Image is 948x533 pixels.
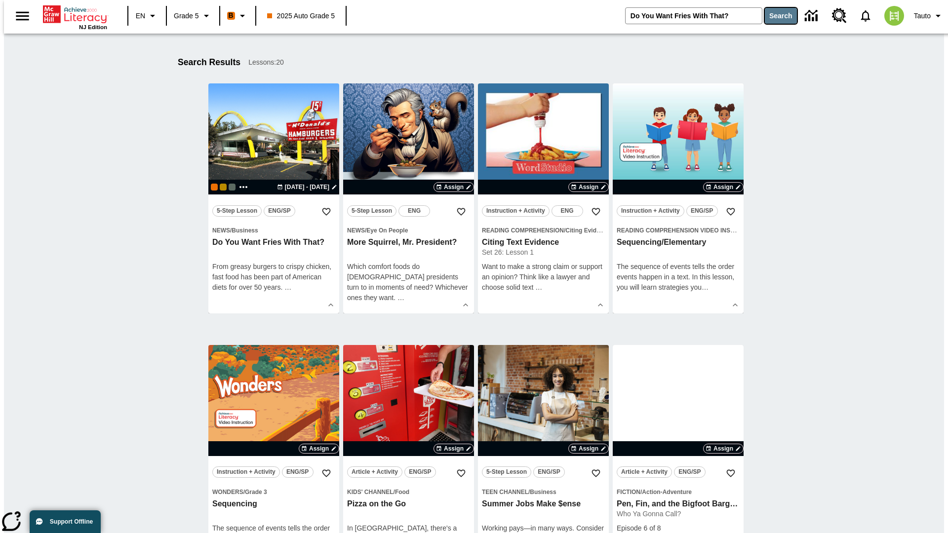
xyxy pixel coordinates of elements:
span: Tauto [914,11,931,21]
span: [DATE] - [DATE] [285,183,329,191]
span: ENG/SP [409,467,431,477]
button: 5-Step Lesson [482,466,531,478]
input: search field [626,8,762,24]
span: ENG/SP [538,467,560,477]
span: Citing Evidence [565,227,610,234]
button: Assign Choose Dates [703,444,744,454]
button: Show Details [593,298,608,312]
span: / [564,227,565,234]
span: … [397,294,404,302]
span: NJ Edition [79,24,107,30]
button: Sep 08 - Sep 08 Choose Dates [275,183,339,191]
button: Add to Favorites [722,203,740,221]
button: Add to Favorites [317,464,335,482]
button: Search [765,8,797,24]
button: Show Details [458,298,473,312]
button: Instruction + Activity [482,205,550,217]
span: Reading Comprehension Video Instruction [617,227,761,234]
span: Topic: Reading Comprehension/Citing Evidence [482,225,605,235]
div: Current Class [211,184,218,190]
a: Resource Center, Will open in new tab [826,2,853,29]
span: Assign [309,444,329,453]
span: Topic: News/Eye On People [347,225,470,235]
span: Grade 3 [245,489,267,495]
span: Topic: Reading Comprehension Video Instruction/null [617,225,740,235]
span: Instruction + Activity [217,467,276,477]
span: / [528,489,530,495]
h3: Citing Text Evidence [482,237,605,248]
button: Profile/Settings [910,7,948,25]
span: Business [232,227,258,234]
button: Add to Favorites [722,464,740,482]
button: ENG/SP [264,205,295,217]
button: ENG [398,205,430,217]
span: Grade 5 [174,11,199,21]
div: OL 2025 Auto Grade 6 [229,184,236,190]
button: Add to Favorites [587,464,605,482]
button: 5-Step Lesson [347,205,396,217]
div: lesson details [478,83,609,313]
h3: Pen, Fin, and the Bigfoot Bargain: Episode 6 [617,499,740,509]
span: ENG/SP [286,467,309,477]
button: Add to Favorites [452,464,470,482]
h3: More Squirrel, Mr. President? [347,237,470,248]
span: ENG [561,206,574,216]
span: / [640,489,642,495]
span: / [365,227,366,234]
button: Open side menu [8,1,37,31]
span: Support Offline [50,518,93,525]
button: Show Details [323,298,338,312]
span: Teen Channel [482,489,528,495]
span: News [347,227,365,234]
span: / [243,489,245,495]
span: Lessons : 20 [248,57,284,68]
button: Show Details [728,298,743,312]
button: ENG/SP [404,466,436,478]
h3: Sequencing [212,499,335,509]
button: ENG [552,205,583,217]
button: Assign Choose Dates [299,444,339,454]
button: ENG/SP [282,466,314,478]
button: Article + Activity [347,466,402,478]
span: Business [530,489,556,495]
span: Wonders [212,489,243,495]
span: Topic: News/Business [212,225,335,235]
button: Boost Class color is orange. Change class color [223,7,252,25]
span: Assign [444,444,464,453]
button: Article + Activity [617,466,672,478]
button: Assign Choose Dates [434,182,474,192]
span: Topic: Fiction/Action-Adventure [617,487,740,497]
button: Add to Favorites [587,203,605,221]
button: Assign Choose Dates [568,444,609,454]
span: Topic: Teen Channel/Business [482,487,605,497]
div: New 2025 class [220,184,227,190]
div: The sequence of events tells the order events happen in a text. In this lesson, you will learn st... [617,262,740,293]
button: ENG/SP [686,205,718,217]
h3: Summer Jobs Make $ense [482,499,605,509]
div: lesson details [613,83,744,313]
div: lesson details [343,83,474,313]
span: ENG/SP [268,206,290,216]
h3: Do You Want Fries With That? [212,237,335,248]
span: Instruction + Activity [621,206,680,216]
span: Assign [579,444,598,453]
div: From greasy burgers to crispy chicken, fast food has been part of American diets for over 50 years. [212,262,335,293]
span: Kids' Channel [347,489,394,495]
span: 5-Step Lesson [352,206,392,216]
span: Food [395,489,409,495]
a: Notifications [853,3,878,29]
span: / [394,489,395,495]
button: Assign Choose Dates [568,182,609,192]
h3: Pizza on the Go [347,499,470,509]
div: Want to make a strong claim or support an opinion? Think like a lawyer and choose solid text [482,262,605,293]
span: Fiction [617,489,640,495]
h3: Sequencing/Elementary [617,237,740,248]
span: Topic: Wonders/Grade 3 [212,487,335,497]
span: 5-Step Lesson [486,467,527,477]
button: Grade: Grade 5, Select a grade [170,7,216,25]
span: ENG/SP [678,467,701,477]
span: Article + Activity [621,467,668,477]
span: Eye On People [366,227,408,234]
